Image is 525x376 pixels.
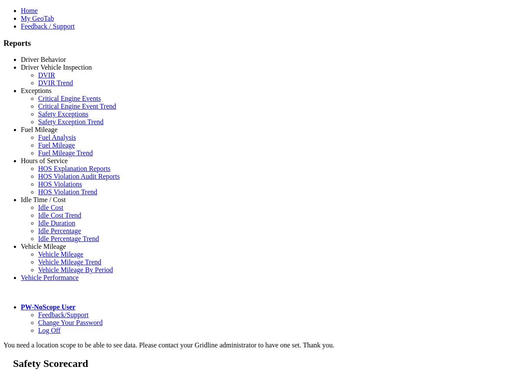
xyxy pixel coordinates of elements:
a: Feedback / Support [21,22,75,30]
a: Idle Duration [38,219,75,227]
h3: Reports [3,39,522,48]
a: PW-NoScope User [21,303,75,311]
a: Idle Percentage [38,227,81,235]
a: Safety Exception Trend [38,118,104,125]
a: Vehicle Mileage [38,251,83,258]
a: Driver Vehicle Inspection [21,64,92,71]
a: Idle Cost [38,204,63,211]
a: My GeoTab [21,15,54,22]
a: Idle Percentage Trend [38,235,99,242]
a: Hours of Service [21,157,68,164]
a: Idle Cost Trend [38,212,81,219]
a: Log Off [38,327,61,334]
a: Critical Engine Event Trend [38,103,116,110]
a: Critical Engine Events [38,95,101,102]
a: Vehicle Performance [21,274,79,281]
a: Driver Behavior [21,56,66,63]
a: Vehicle Mileage Trend [38,258,101,266]
a: DVIR [38,71,55,79]
a: Fuel Analysis [38,134,76,141]
a: HOS Violations [38,180,82,188]
a: HOS Violation Trend [38,188,97,196]
a: Fuel Mileage Trend [38,149,93,157]
a: Vehicle Mileage By Period [38,266,113,273]
h2: Safety Scorecard [13,358,522,370]
a: Fuel Mileage [21,126,58,133]
a: Home [21,7,38,14]
a: Feedback/Support [38,311,88,318]
a: HOS Explanation Reports [38,165,110,172]
a: Change Your Password [38,319,103,326]
div: You need a location scope to be able to see data. Please contact your Gridline administrator to h... [3,341,522,349]
a: Vehicle Mileage [21,243,66,250]
a: Fuel Mileage [38,141,75,149]
a: DVIR Trend [38,79,73,87]
a: Idle Time / Cost [21,196,66,203]
a: Exceptions [21,87,52,94]
a: HOS Violation Audit Reports [38,173,120,180]
a: Safety Exceptions [38,110,88,118]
